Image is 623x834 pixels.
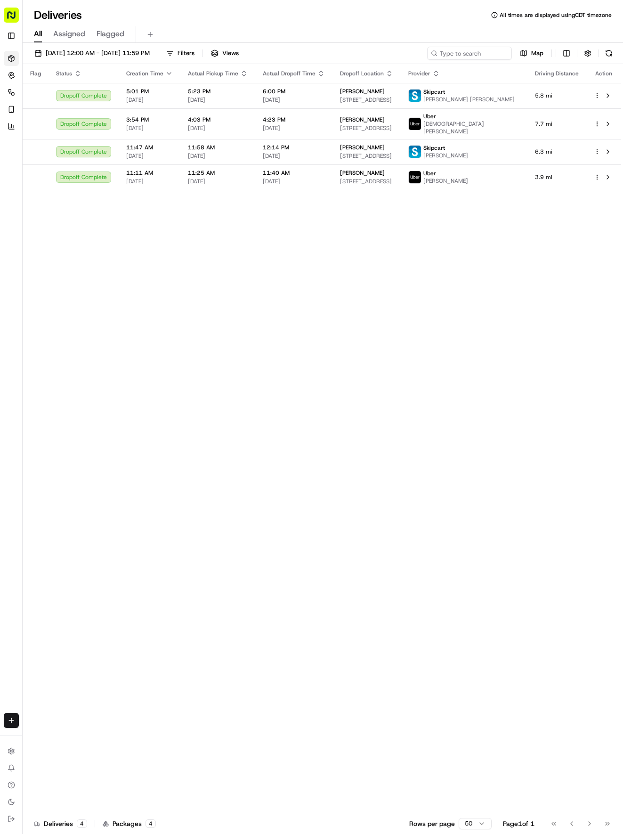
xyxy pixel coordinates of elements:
span: Map [531,49,543,57]
span: Assigned [53,28,85,40]
span: 11:58 AM [188,144,248,151]
h1: Deliveries [34,8,82,23]
span: Creation Time [126,70,163,77]
img: profile_skipcart_partner.png [409,146,421,158]
span: 4:23 PM [263,116,325,123]
span: [DATE] [188,96,248,104]
span: All times are displayed using CDT timezone [500,11,612,19]
span: [PERSON_NAME] [340,144,385,151]
span: 5:01 PM [126,88,173,95]
span: [PERSON_NAME] [423,177,468,185]
span: 11:47 AM [126,144,173,151]
span: Filters [178,49,194,57]
img: uber-new-logo.jpeg [409,118,421,130]
span: 7.7 mi [535,120,579,128]
span: 6:00 PM [263,88,325,95]
span: [PERSON_NAME] [PERSON_NAME] [423,96,515,103]
span: [DATE] [126,96,173,104]
span: Status [56,70,72,77]
span: 5:23 PM [188,88,248,95]
span: [DATE] [263,152,325,160]
button: [DATE] 12:00 AM - [DATE] 11:59 PM [30,47,154,60]
span: [DATE] [188,178,248,185]
span: [DATE] 12:00 AM - [DATE] 11:59 PM [46,49,150,57]
span: [STREET_ADDRESS] [340,124,393,132]
span: [DATE] [188,124,248,132]
div: Page 1 of 1 [503,819,534,828]
input: Type to search [427,47,512,60]
span: [PERSON_NAME] [340,116,385,123]
span: Provider [408,70,430,77]
span: [DATE] [126,152,173,160]
span: 11:11 AM [126,169,173,177]
span: 11:40 AM [263,169,325,177]
span: 3.9 mi [535,173,579,181]
span: All [34,28,42,40]
span: [PERSON_NAME] [423,152,468,159]
span: [PERSON_NAME] [340,169,385,177]
span: 5.8 mi [535,92,579,99]
span: 11:25 AM [188,169,248,177]
span: [DATE] [263,178,325,185]
div: 4 [77,819,87,828]
span: Flag [30,70,41,77]
span: Dropoff Location [340,70,384,77]
img: profile_skipcart_partner.png [409,90,421,102]
span: [DATE] [263,124,325,132]
span: Skipcart [423,144,445,152]
button: Filters [162,47,199,60]
span: [DATE] [188,152,248,160]
button: Map [516,47,548,60]
div: Deliveries [34,819,87,828]
span: 12:14 PM [263,144,325,151]
span: [DEMOGRAPHIC_DATA][PERSON_NAME] [423,120,520,135]
span: 4:03 PM [188,116,248,123]
span: [PERSON_NAME] [340,88,385,95]
span: Actual Dropoff Time [263,70,316,77]
p: Rows per page [409,819,455,828]
div: Action [594,70,614,77]
span: Flagged [97,28,124,40]
span: Uber [423,170,436,177]
span: Uber [423,113,436,120]
button: Views [207,47,243,60]
span: 3:54 PM [126,116,173,123]
span: Views [222,49,239,57]
img: uber-new-logo.jpeg [409,171,421,183]
span: [STREET_ADDRESS] [340,152,393,160]
span: [STREET_ADDRESS] [340,96,393,104]
span: [DATE] [126,124,173,132]
span: Skipcart [423,88,445,96]
button: Refresh [602,47,615,60]
span: [DATE] [126,178,173,185]
span: [STREET_ADDRESS] [340,178,393,185]
div: 4 [146,819,156,828]
span: Actual Pickup Time [188,70,238,77]
span: Driving Distance [535,70,579,77]
span: [DATE] [263,96,325,104]
div: Packages [103,819,156,828]
span: 6.3 mi [535,148,579,155]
